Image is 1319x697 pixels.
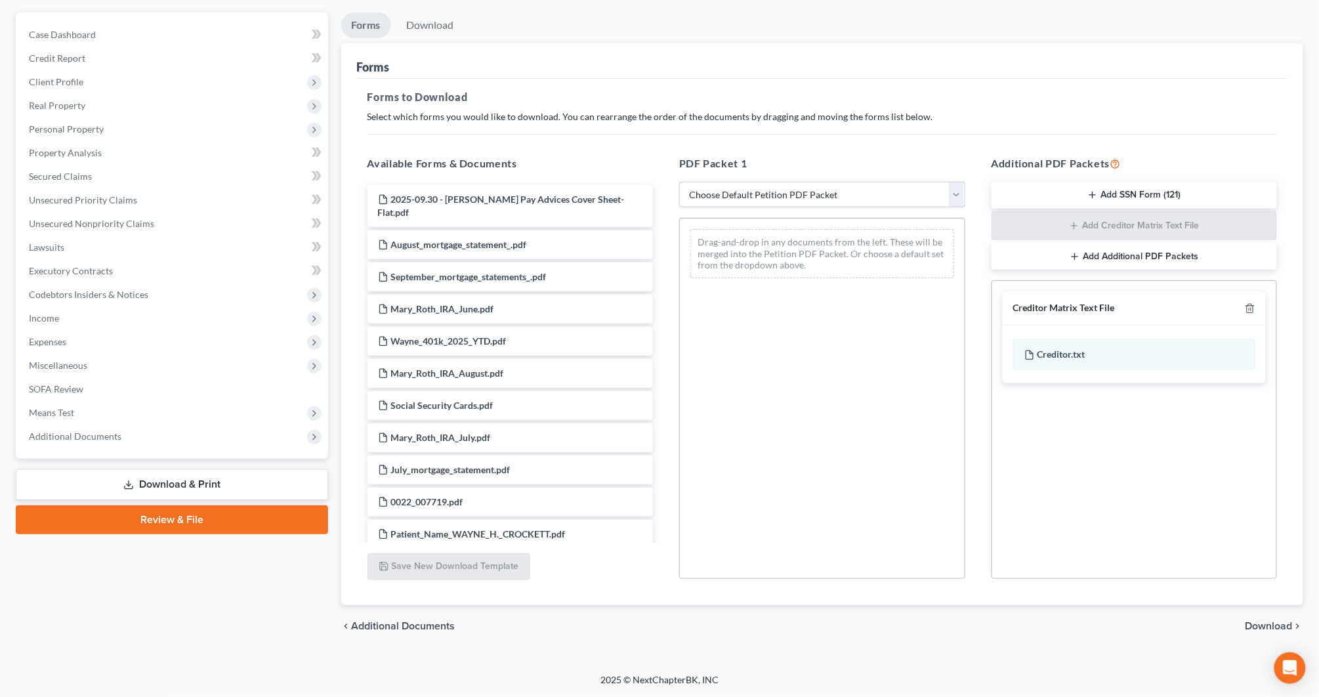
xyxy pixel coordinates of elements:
span: Mary_Roth_IRA_June.pdf [391,303,494,314]
h5: Available Forms & Documents [367,156,654,171]
span: Mary_Roth_IRA_July.pdf [391,432,491,443]
a: Secured Claims [18,165,328,188]
span: Miscellaneous [29,360,87,371]
span: Client Profile [29,76,83,87]
a: Executory Contracts [18,259,328,283]
span: Codebtors Insiders & Notices [29,289,148,300]
span: September_mortgage_statements_.pdf [391,271,547,282]
h5: Additional PDF Packets [992,156,1278,171]
span: Wayne_401k_2025_YTD.pdf [391,335,507,347]
span: Unsecured Nonpriority Claims [29,218,154,229]
span: Unsecured Priority Claims [29,194,137,205]
span: Property Analysis [29,147,102,158]
h5: PDF Packet 1 [679,156,965,171]
button: Download chevron_right [1246,621,1303,631]
span: SOFA Review [29,383,83,394]
a: Property Analysis [18,141,328,165]
i: chevron_right [1293,621,1303,631]
span: 2025-09.30 - [PERSON_NAME] Pay Advices Cover Sheet- Flat.pdf [378,194,625,218]
span: Credit Report [29,53,85,64]
button: Add Additional PDF Packets [992,243,1278,270]
span: Patient_Name_WAYNE_H._CROCKETT.pdf [391,528,566,539]
div: Creditor Matrix Text File [1013,302,1115,314]
span: Additional Documents [352,621,455,631]
a: Review & File [16,505,328,534]
span: August_mortgage_statement_.pdf [391,239,527,250]
a: Forms [341,12,391,38]
span: Means Test [29,407,74,418]
span: Mary_Roth_IRA_August.pdf [391,368,504,379]
a: Download [396,12,465,38]
span: Secured Claims [29,171,92,182]
span: Download [1246,621,1293,631]
button: Save New Download Template [367,553,530,581]
div: 2025 © NextChapterBK, INC [285,673,1034,697]
a: chevron_left Additional Documents [341,621,455,631]
span: July_mortgage_statement.pdf [391,464,511,475]
span: Case Dashboard [29,29,96,40]
div: Open Intercom Messenger [1274,652,1306,684]
a: Unsecured Nonpriority Claims [18,212,328,236]
a: Credit Report [18,47,328,70]
i: chevron_left [341,621,352,631]
button: Add Creditor Matrix Text File [992,211,1278,240]
span: Additional Documents [29,431,121,442]
span: Expenses [29,336,66,347]
div: Forms [357,59,390,75]
span: Social Security Cards.pdf [391,400,493,411]
a: Lawsuits [18,236,328,259]
span: Real Property [29,100,85,111]
a: Unsecured Priority Claims [18,188,328,212]
span: Lawsuits [29,242,64,253]
a: SOFA Review [18,377,328,401]
div: Drag-and-drop in any documents from the left. These will be merged into the Petition PDF Packet. ... [690,229,954,278]
button: Add SSN Form (121) [992,182,1278,209]
span: Personal Property [29,123,104,135]
a: Case Dashboard [18,23,328,47]
span: Income [29,312,59,324]
span: 0022_007719.pdf [391,496,463,507]
div: Creditor.txt [1013,339,1256,370]
span: Executory Contracts [29,265,113,276]
p: Select which forms you would like to download. You can rearrange the order of the documents by dr... [367,110,1278,123]
a: Download & Print [16,469,328,500]
h5: Forms to Download [367,89,1278,105]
